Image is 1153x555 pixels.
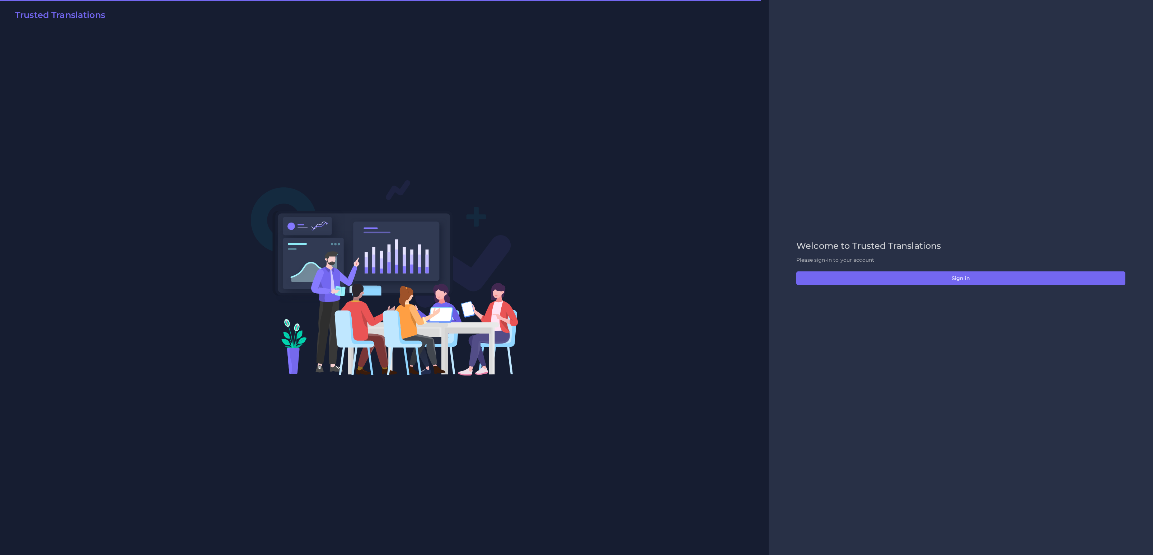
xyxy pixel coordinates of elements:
[15,10,105,20] h2: Trusted Translations
[796,271,1125,285] button: Sign in
[796,256,1125,264] p: Please sign-in to your account
[10,10,105,23] a: Trusted Translations
[796,241,1125,251] h2: Welcome to Trusted Translations
[250,179,519,376] img: Login V2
